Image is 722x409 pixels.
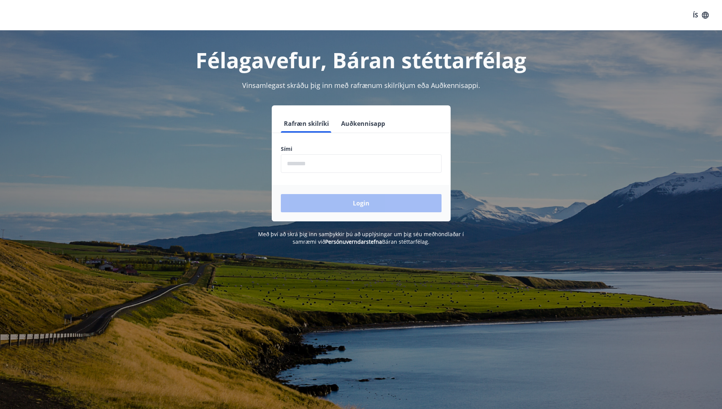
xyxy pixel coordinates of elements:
[325,238,382,245] a: Persónuverndarstefna
[97,45,625,74] h1: Félagavefur, Báran stéttarfélag
[242,81,480,90] span: Vinsamlegast skráðu þig inn með rafrænum skilríkjum eða Auðkennisappi.
[258,230,464,245] span: Með því að skrá þig inn samþykkir þú að upplýsingar um þig séu meðhöndlaðar í samræmi við Báran s...
[281,114,332,133] button: Rafræn skilríki
[689,8,713,22] button: ÍS
[338,114,388,133] button: Auðkennisapp
[281,145,442,153] label: Sími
